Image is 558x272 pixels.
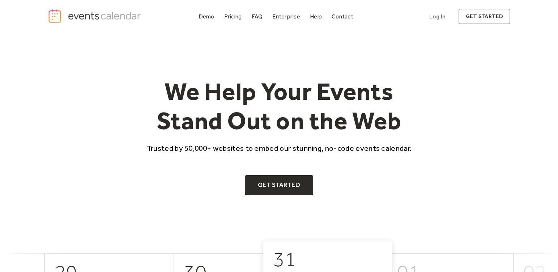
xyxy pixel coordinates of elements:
[221,12,245,21] a: Pricing
[199,14,214,18] div: Demo
[249,12,266,21] a: FAQ
[140,143,418,153] p: Trusted by 50,000+ websites to embed our stunning, no-code events calendar.
[224,14,242,18] div: Pricing
[329,12,356,21] a: Contact
[272,14,300,18] div: Enterprise
[422,9,453,24] a: Log In
[48,9,143,24] a: home
[459,9,510,24] a: get started
[252,14,263,18] div: FAQ
[196,12,217,21] a: Demo
[310,14,322,18] div: Help
[269,12,303,21] a: Enterprise
[307,12,325,21] a: Help
[245,175,313,195] a: Get Started
[140,77,418,136] h1: We Help Your Events Stand Out on the Web
[332,14,353,18] div: Contact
